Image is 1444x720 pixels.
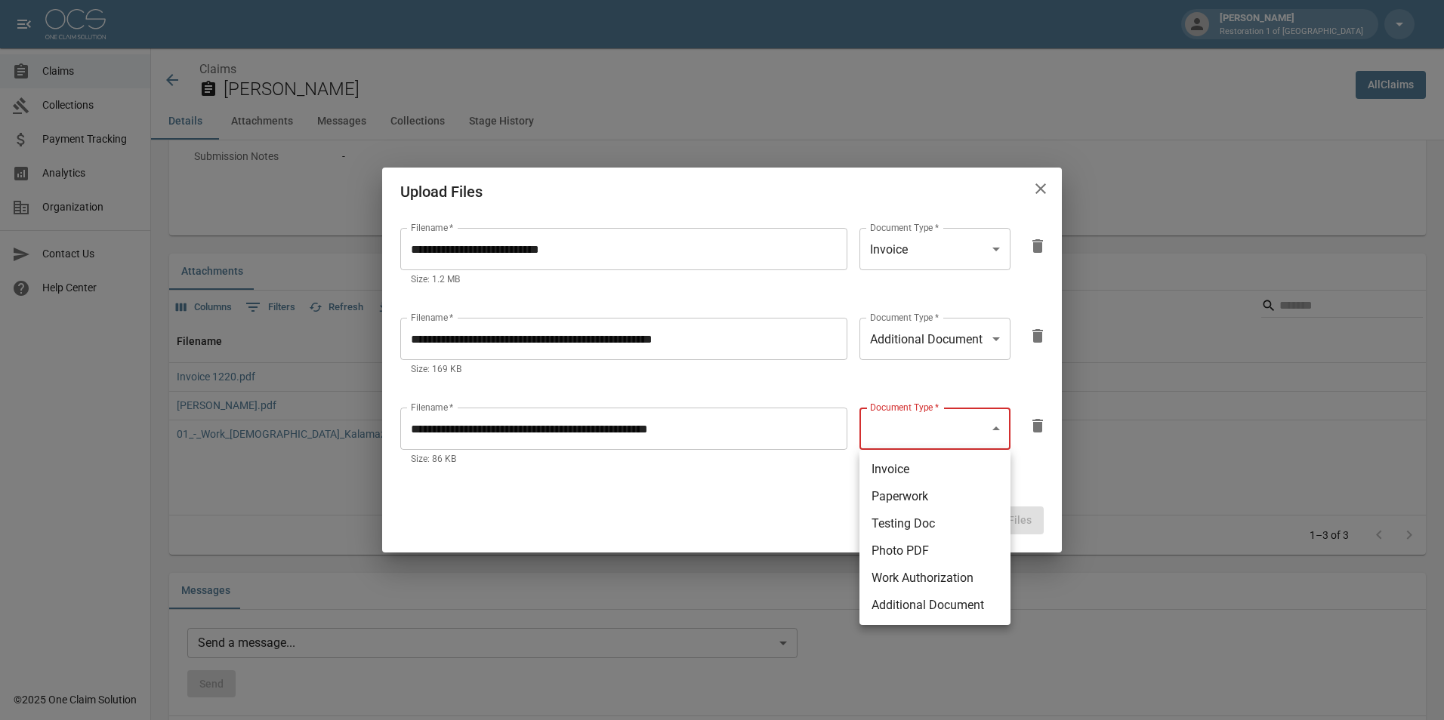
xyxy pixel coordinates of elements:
[859,483,1010,510] li: Paperwork
[859,565,1010,592] li: Work Authorization
[859,456,1010,483] li: Invoice
[859,592,1010,619] li: Additional Document
[859,510,1010,537] li: Testing Doc
[859,537,1010,565] li: Photo PDF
